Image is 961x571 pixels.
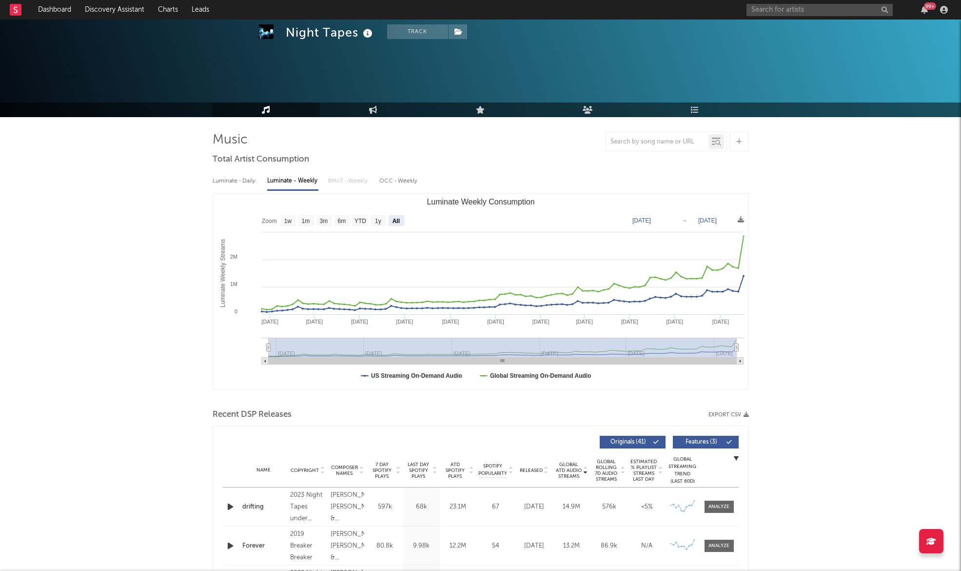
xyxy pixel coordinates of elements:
[406,541,437,551] div: 9.98k
[630,502,663,512] div: <5%
[379,173,418,189] div: OCC - Weekly
[213,173,257,189] div: Luminate - Daily
[331,489,364,525] div: [PERSON_NAME], [PERSON_NAME] & [PERSON_NAME]
[632,217,651,224] text: [DATE]
[478,463,507,477] span: Spotify Popularity
[369,502,401,512] div: 597k
[301,218,310,224] text: 1m
[479,541,513,551] div: 54
[593,541,626,551] div: 86.9k
[520,468,543,473] span: Released
[284,218,292,224] text: 1w
[621,319,638,325] text: [DATE]
[396,319,413,325] text: [DATE]
[392,218,399,224] text: All
[286,24,375,41] div: Night Tapes
[230,254,237,260] text: 2M
[213,194,748,389] svg: Luminate Weekly Consumption
[593,502,626,512] div: 576k
[406,462,431,479] span: Last Day Spotify Plays
[354,218,366,224] text: YTD
[600,436,666,449] button: Originals(41)
[490,372,591,379] text: Global Streaming On-Demand Audio
[630,541,663,551] div: N/A
[606,138,708,146] input: Search by song name or URL
[234,308,237,314] text: 0
[555,462,582,479] span: Global ATD Audio Streams
[679,439,724,445] span: Features ( 3 )
[442,541,474,551] div: 12.2M
[337,218,346,224] text: 6m
[708,412,749,418] button: Export CSV
[666,319,683,325] text: [DATE]
[532,319,549,325] text: [DATE]
[442,502,474,512] div: 23.1M
[593,459,620,482] span: Global Rolling 7D Audio Streams
[682,217,687,224] text: →
[427,198,534,206] text: Luminate Weekly Consumption
[518,541,550,551] div: [DATE]
[712,319,729,325] text: [DATE]
[668,456,697,485] div: Global Streaming Trend (Last 60D)
[331,529,364,564] div: [PERSON_NAME], [PERSON_NAME] & [PERSON_NAME]
[921,6,928,14] button: 99+
[290,529,326,564] div: 2019 Breaker Breaker
[606,439,651,445] span: Originals ( 41 )
[230,281,237,287] text: 1M
[213,409,292,421] span: Recent DSP Releases
[479,502,513,512] div: 67
[673,436,739,449] button: Features(3)
[262,218,277,224] text: Zoom
[242,502,285,512] a: drifting
[442,319,459,325] text: [DATE]
[290,489,326,525] div: 2023 Night Tapes under exclusive license to Nettwerk Music Group Inc.
[746,4,893,16] input: Search for artists
[555,541,588,551] div: 13.2M
[319,218,328,224] text: 3m
[261,319,278,325] text: [DATE]
[406,502,437,512] div: 68k
[369,462,395,479] span: 7 Day Spotify Plays
[351,319,368,325] text: [DATE]
[698,217,717,224] text: [DATE]
[331,465,358,476] span: Composer Names
[518,502,550,512] div: [DATE]
[371,372,462,379] text: US Streaming On-Demand Audio
[555,502,588,512] div: 14.9M
[306,319,323,325] text: [DATE]
[219,239,226,307] text: Luminate Weekly Streams
[442,462,468,479] span: ATD Spotify Plays
[213,154,309,165] span: Total Artist Consumption
[242,541,285,551] a: Forever
[267,173,318,189] div: Luminate - Weekly
[924,2,936,10] div: 99 +
[375,218,381,224] text: 1y
[291,468,319,473] span: Copyright
[369,541,401,551] div: 80.8k
[630,459,657,482] span: Estimated % Playlist Streams Last Day
[576,319,593,325] text: [DATE]
[387,24,448,39] button: Track
[242,467,285,474] div: Name
[487,319,504,325] text: [DATE]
